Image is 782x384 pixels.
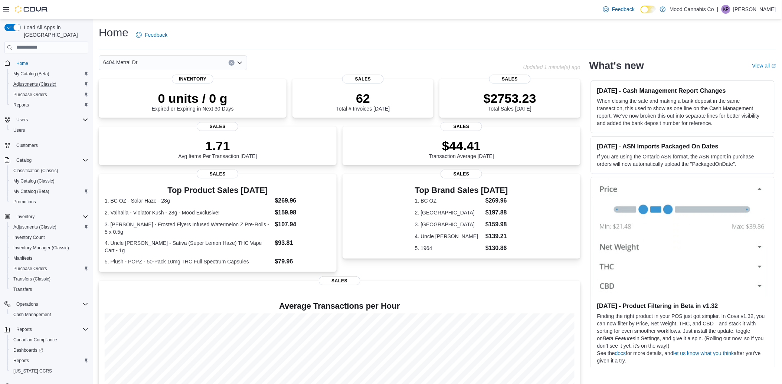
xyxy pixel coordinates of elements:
button: Users [1,115,91,125]
span: Sales [319,276,360,285]
span: Sales [489,75,531,83]
button: Reports [7,355,91,366]
button: Open list of options [237,60,243,66]
p: Updated 1 minute(s) ago [523,64,580,70]
button: Classification (Classic) [7,165,91,176]
p: 0 units / 0 g [152,91,234,106]
p: $2753.23 [484,91,536,106]
p: Mood Cannabis Co [670,5,714,14]
span: Purchase Orders [10,90,88,99]
a: My Catalog (Beta) [10,187,52,196]
dd: $107.94 [275,220,331,229]
h4: Average Transactions per Hour [105,302,575,311]
div: Total # Invoices [DATE] [336,91,390,112]
a: Purchase Orders [10,90,50,99]
span: Adjustments (Classic) [10,80,88,89]
a: Feedback [133,27,170,42]
span: Classification (Classic) [10,166,88,175]
span: Reports [16,326,32,332]
h3: Top Product Sales [DATE] [105,186,331,195]
a: Reports [10,356,32,365]
dt: 4. Uncle [PERSON_NAME] [415,233,482,240]
span: Sales [197,122,238,131]
span: Inventory Count [13,234,45,240]
dt: 3. [PERSON_NAME] - Frosted Flyers Infused Watermelon Z Pre-Rolls - 5 x 0.5g [105,221,272,236]
em: Beta Features [603,335,635,341]
button: Operations [1,299,91,309]
div: Avg Items Per Transaction [DATE] [179,138,257,159]
span: Users [13,127,25,133]
dt: 2. [GEOGRAPHIC_DATA] [415,209,482,216]
svg: External link [772,64,776,68]
span: Inventory [13,212,88,221]
a: Transfers (Classic) [10,275,53,283]
h3: [DATE] - ASN Imports Packaged On Dates [597,142,768,150]
div: Total Sales [DATE] [484,91,536,112]
button: Inventory [13,212,37,221]
button: Inventory Count [7,232,91,243]
span: Transfers (Classic) [13,276,50,282]
dd: $130.86 [485,244,508,253]
span: Purchase Orders [10,264,88,273]
a: My Catalog (Beta) [10,69,52,78]
a: Inventory Count [10,233,48,242]
span: Canadian Compliance [13,337,57,343]
span: Operations [13,300,88,309]
span: Catalog [16,157,32,163]
button: My Catalog (Beta) [7,69,91,79]
a: Transfers [10,285,35,294]
a: Inventory Manager (Classic) [10,243,72,252]
dd: $159.98 [485,220,508,229]
h2: What's new [589,60,644,72]
a: docs [615,350,626,356]
dd: $139.21 [485,232,508,241]
span: Inventory Manager (Classic) [10,243,88,252]
span: My Catalog (Classic) [13,178,55,184]
dt: 4. Uncle [PERSON_NAME] - Sativa (Super Lemon Haze) THC Vape Cart - 1g [105,239,272,254]
button: Transfers (Classic) [7,274,91,284]
span: Users [16,117,28,123]
button: Cash Management [7,309,91,320]
img: Cova [15,6,48,13]
button: Reports [7,100,91,110]
span: Customers [16,142,38,148]
button: Inventory Manager (Classic) [7,243,91,253]
p: When closing the safe and making a bank deposit in the same transaction, this used to show as one... [597,97,768,127]
dt: 5. Plush - POPZ - 50-Pack 10mg THC Full Spectrum Capsules [105,258,272,265]
a: Feedback [600,2,638,17]
div: Kirsten Power [722,5,730,14]
span: Sales [441,122,482,131]
span: Reports [13,325,88,334]
span: Dashboards [13,347,43,353]
button: Home [1,58,91,69]
button: Purchase Orders [7,263,91,274]
span: Adjustments (Classic) [10,223,88,232]
div: Transaction Average [DATE] [429,138,494,159]
h3: Top Brand Sales [DATE] [415,186,508,195]
span: Transfers [10,285,88,294]
span: Purchase Orders [13,266,47,272]
a: Cash Management [10,310,54,319]
h1: Home [99,25,128,40]
span: Inventory [172,75,213,83]
span: Customers [13,141,88,150]
span: Adjustments (Classic) [13,81,56,87]
a: Dashboards [10,346,46,355]
span: Manifests [13,255,32,261]
p: $44.41 [429,138,494,153]
dt: 1. BC OZ [415,197,482,204]
span: Classification (Classic) [13,168,58,174]
a: Home [13,59,31,68]
span: Home [16,60,28,66]
button: Adjustments (Classic) [7,79,91,89]
a: Promotions [10,197,39,206]
button: My Catalog (Beta) [7,186,91,197]
span: Inventory [16,214,35,220]
dt: 1. BC OZ - Solar Haze - 28g [105,197,272,204]
a: Adjustments (Classic) [10,80,59,89]
span: Users [13,115,88,124]
button: Users [13,115,31,124]
span: Adjustments (Classic) [13,224,56,230]
span: Feedback [612,6,635,13]
button: My Catalog (Classic) [7,176,91,186]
